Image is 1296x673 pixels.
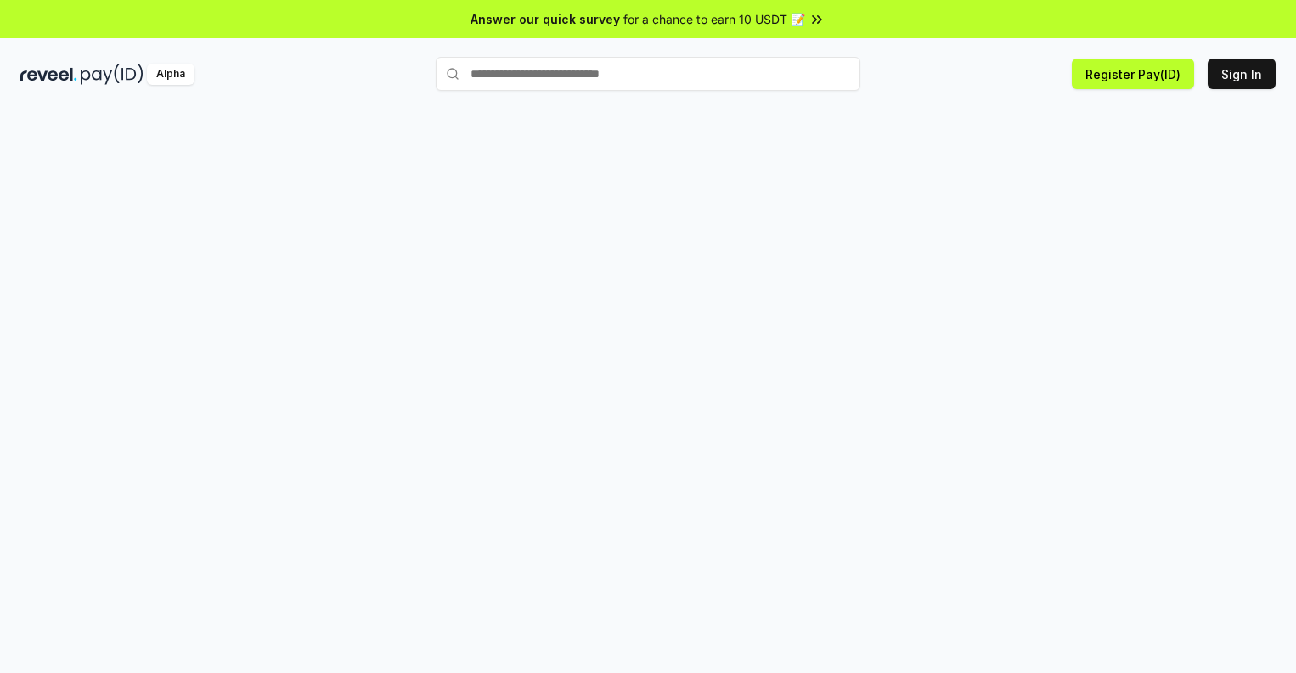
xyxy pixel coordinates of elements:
[623,10,805,28] span: for a chance to earn 10 USDT 📝
[471,10,620,28] span: Answer our quick survey
[81,64,144,85] img: pay_id
[1208,59,1276,89] button: Sign In
[147,64,194,85] div: Alpha
[20,64,77,85] img: reveel_dark
[1072,59,1194,89] button: Register Pay(ID)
